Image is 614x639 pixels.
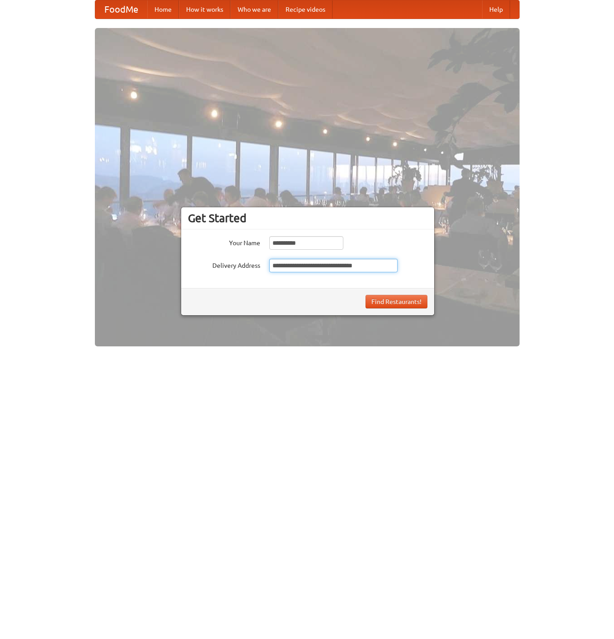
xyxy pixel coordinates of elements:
a: Who we are [230,0,278,19]
label: Delivery Address [188,259,260,270]
a: How it works [179,0,230,19]
button: Find Restaurants! [366,295,427,308]
h3: Get Started [188,211,427,225]
label: Your Name [188,236,260,247]
a: FoodMe [95,0,147,19]
a: Help [482,0,510,19]
a: Home [147,0,179,19]
a: Recipe videos [278,0,333,19]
